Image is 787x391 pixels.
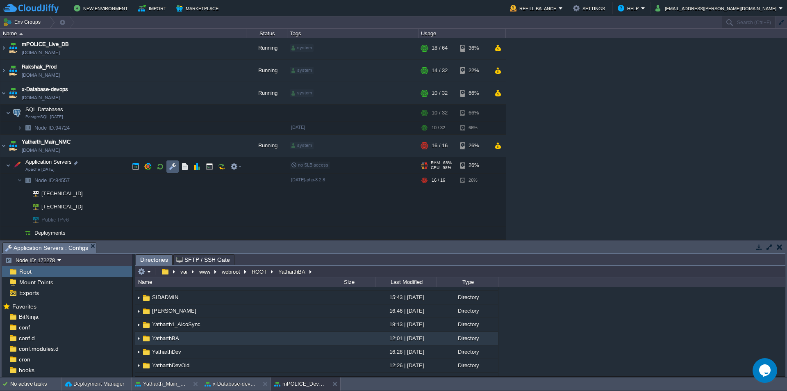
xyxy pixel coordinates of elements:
[205,380,256,388] button: x-Database-devops
[437,291,498,304] div: Directory
[247,29,287,38] div: Status
[27,201,39,214] img: AMDAwAAAACH5BAEAAAAALAAAAAABAAEAAAICRAEAOw==
[221,268,242,275] button: webroot
[34,178,55,185] span: Node ID:
[142,293,151,302] img: AMDAwAAAACH5BAEAAAAALAAAAAABAAEAAAICRAEAOw==
[176,3,221,13] button: Marketplace
[151,375,192,382] a: android_projects
[34,126,55,132] span: Node ID:
[41,201,84,214] span: [TECHNICAL_ID]
[136,277,322,287] div: Name
[135,359,142,372] img: AMDAwAAAACH5BAEAAAAALAAAAAABAAEAAAICRAEAOw==
[291,178,325,183] span: [DATE]-php-8.2.8
[3,3,59,14] img: CloudJiffy
[11,303,38,310] a: Favorites
[151,348,182,355] a: YatharthDev
[142,307,151,316] img: AMDAwAAAACH5BAEAAAAALAAAAAABAAEAAAICRAEAOw==
[437,277,498,287] div: Type
[432,83,448,105] div: 10 / 32
[11,303,38,310] span: Favorites
[17,313,40,320] a: BitNinja
[22,175,34,188] img: AMDAwAAAACH5BAEAAAAALAAAAAABAAEAAAICRAEAOw==
[753,358,779,383] iframe: chat widget
[0,136,7,158] img: AMDAwAAAACH5BAEAAAAALAAAAAABAAEAAAICRAEAOw==
[0,38,7,60] img: AMDAwAAAACH5BAEAAAAALAAAAAABAAEAAAICRAEAOw==
[18,268,33,275] a: Root
[18,279,55,286] a: Mount Points
[17,324,31,331] a: conf
[618,3,641,13] button: Help
[142,375,151,384] img: AMDAwAAAACH5BAEAAAAALAAAAAABAAEAAAICRAEAOw==
[443,162,452,167] span: 68%
[5,256,57,264] button: Node ID: 172278
[135,305,142,318] img: AMDAwAAAACH5BAEAAAAALAAAAAABAAEAAAICRAEAOw==
[41,215,70,227] span: Public IPv6
[179,268,190,275] button: var
[22,95,60,103] span: [DOMAIN_NAME]
[25,168,55,173] span: Apache [DATE]
[290,91,314,98] div: system
[460,175,487,188] div: 26%
[6,106,11,122] img: AMDAwAAAACH5BAEAAAAALAAAAAABAAEAAAICRAEAOw==
[22,87,68,95] a: x-Database-devops
[246,83,287,105] div: Running
[19,33,23,35] img: AMDAwAAAACH5BAEAAAAALAAAAAABAAEAAAICRAEAOw==
[65,380,124,388] button: Deployment Manager
[17,123,22,135] img: AMDAwAAAACH5BAEAAAAALAAAAAABAAEAAAICRAEAOw==
[437,318,498,331] div: Directory
[151,321,202,328] a: Yatharth1_AlcoSync
[142,348,151,357] img: AMDAwAAAACH5BAEAAAAALAAAAAABAAEAAAICRAEAOw==
[290,68,314,75] div: system
[41,192,84,198] a: [TECHNICAL_ID]
[17,228,22,240] img: AMDAwAAAACH5BAEAAAAALAAAAAABAAEAAAICRAEAOw==
[135,373,142,386] img: AMDAwAAAACH5BAEAAAAALAAAAAABAAEAAAICRAEAOw==
[419,29,505,38] div: Usage
[375,332,437,345] div: 12:01 | [DATE]
[25,107,64,114] span: SQL Databases
[7,38,19,60] img: AMDAwAAAACH5BAEAAAAALAAAAAABAAEAAAICRAEAOw==
[41,188,84,201] span: [TECHNICAL_ID]
[74,3,130,13] button: New Environment
[246,136,287,158] div: Running
[437,332,498,345] div: Directory
[135,332,142,345] img: AMDAwAAAACH5BAEAAAAALAAAAAABAAEAAAICRAEAOw==
[34,126,71,133] a: Node ID:94724
[510,3,559,13] button: Refill Balance
[22,188,27,201] img: AMDAwAAAACH5BAEAAAAALAAAAAABAAEAAAICRAEAOw==
[437,304,498,317] div: Directory
[151,335,180,342] a: YatharthBA
[375,318,437,331] div: 18:13 | [DATE]
[375,359,437,372] div: 12:26 | [DATE]
[655,3,779,13] button: [EMAIL_ADDRESS][PERSON_NAME][DOMAIN_NAME]
[34,126,71,133] span: 94724
[460,38,487,60] div: 36%
[460,106,487,122] div: 66%
[246,61,287,83] div: Running
[22,50,60,58] span: [DOMAIN_NAME]
[34,178,71,185] a: Node ID:84557
[22,228,34,240] img: AMDAwAAAACH5BAEAAAAALAAAAAABAAEAAAICRAEAOw==
[432,38,448,60] div: 18 / 64
[135,291,142,304] img: AMDAwAAAACH5BAEAAAAALAAAAAABAAEAAAICRAEAOw==
[288,29,418,38] div: Tags
[151,307,198,314] a: [PERSON_NAME]
[138,3,169,13] button: Import
[375,291,437,304] div: 15:43 | [DATE]
[437,345,498,358] div: Directory
[431,167,439,171] span: CPU
[17,356,32,363] a: cron
[17,345,60,352] a: conf.modules.d
[140,255,168,265] span: Directories
[376,277,437,287] div: Last Modified
[290,46,314,53] div: system
[22,64,57,72] a: Rakshak_Prod
[142,320,151,329] img: AMDAwAAAACH5BAEAAAAALAAAAAABAAEAAAICRAEAOw==
[17,334,36,342] a: conf.d
[25,160,73,166] a: Application ServersApache [DATE]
